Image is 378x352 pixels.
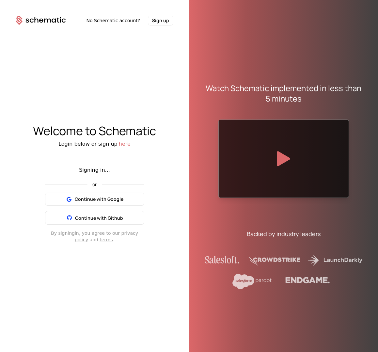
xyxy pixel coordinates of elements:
[45,211,144,225] button: Continue with Github
[205,83,362,104] div: Watch Schematic implemented in less than 5 minutes
[45,166,144,174] div: Signing in...
[119,140,131,148] button: here
[75,215,123,221] span: Continue with Github
[247,229,321,238] div: Backed by industry leaders
[148,16,173,25] button: Sign up
[87,182,102,187] span: or
[75,237,88,242] a: policy
[45,193,144,206] button: Continue with Google
[75,196,123,202] span: Continue with Google
[100,237,113,242] a: terms
[86,17,140,24] span: No Schematic account?
[45,230,144,243] div: By signing in , you agree to our privacy and .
